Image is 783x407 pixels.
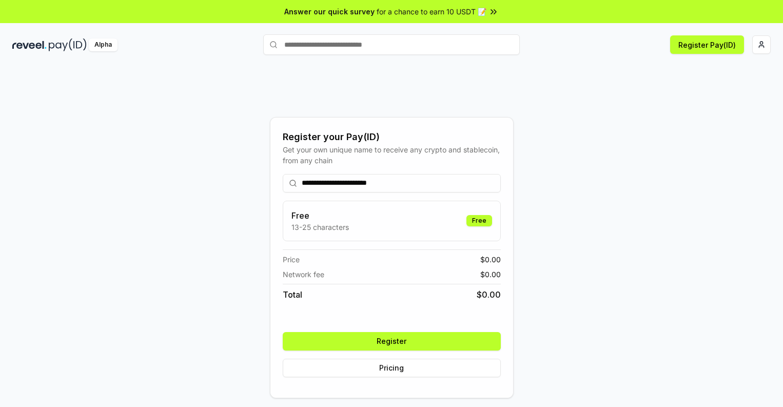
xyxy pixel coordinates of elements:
[89,38,118,51] div: Alpha
[283,254,300,265] span: Price
[291,209,349,222] h3: Free
[283,332,501,351] button: Register
[480,269,501,280] span: $ 0.00
[49,38,87,51] img: pay_id
[283,144,501,166] div: Get your own unique name to receive any crypto and stablecoin, from any chain
[12,38,47,51] img: reveel_dark
[480,254,501,265] span: $ 0.00
[477,288,501,301] span: $ 0.00
[283,130,501,144] div: Register your Pay(ID)
[377,6,486,17] span: for a chance to earn 10 USDT 📝
[284,6,375,17] span: Answer our quick survey
[291,222,349,232] p: 13-25 characters
[466,215,492,226] div: Free
[283,269,324,280] span: Network fee
[670,35,744,54] button: Register Pay(ID)
[283,288,302,301] span: Total
[283,359,501,377] button: Pricing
